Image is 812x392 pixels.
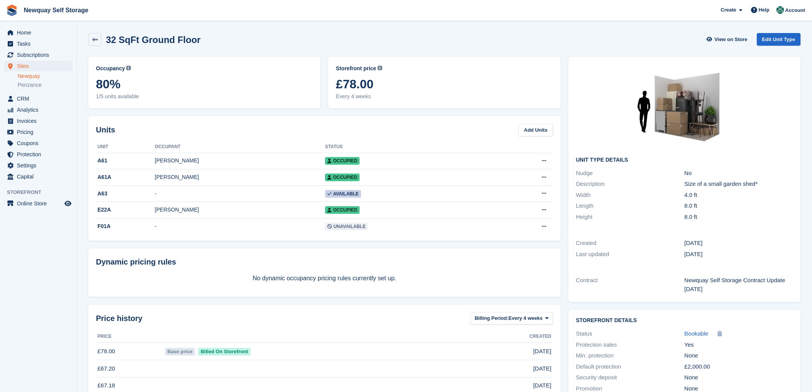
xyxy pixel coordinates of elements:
div: Description [576,180,685,189]
h2: Storefront Details [576,318,793,324]
span: Occupied [325,206,360,214]
div: Created [576,239,685,248]
td: £67.20 [96,360,163,377]
span: Online Store [17,198,63,209]
span: Every 4 weeks [508,314,543,322]
div: Security deposit [576,373,685,382]
a: Edit Unit Type [757,33,800,46]
a: menu [4,127,73,137]
a: menu [4,61,73,71]
a: menu [4,149,73,160]
span: Settings [17,160,63,171]
span: Protection [17,149,63,160]
span: Analytics [17,104,63,115]
span: CRM [17,93,63,104]
th: Occupant [155,141,325,153]
div: [PERSON_NAME] [155,157,325,165]
div: Status [576,329,685,338]
span: Available [325,190,361,198]
div: Contract [576,276,685,293]
a: menu [4,171,73,182]
th: Unit [96,141,155,153]
span: Pricing [17,127,63,137]
div: 8.0 ft [684,202,793,210]
span: Capital [17,171,63,182]
a: menu [4,198,73,209]
div: Dynamic pricing rules [96,256,553,268]
span: Coupons [17,138,63,149]
span: [DATE] [533,347,551,356]
span: Created [530,333,551,340]
a: menu [4,160,73,171]
td: - [155,185,325,202]
a: Newquay [18,73,73,80]
h2: Unit Type details [576,157,793,163]
a: menu [4,138,73,149]
span: Sites [17,61,63,71]
a: menu [4,38,73,49]
h2: Units [96,124,115,136]
div: Nudge [576,169,685,178]
div: Yes [684,341,793,349]
span: Billed On Storefront [198,348,251,356]
div: £2,000.00 [684,362,793,371]
a: Penzance [18,81,73,89]
span: Price history [96,313,142,324]
div: E22A [96,206,155,214]
h2: 32 SqFt Ground Floor [106,35,201,45]
div: A61 [96,157,155,165]
div: A63 [96,190,155,198]
a: View on Store [706,33,751,46]
span: Help [759,6,769,14]
span: Storefront [7,189,76,196]
div: No [684,169,793,178]
span: Subscriptions [17,50,63,60]
div: [PERSON_NAME] [155,206,325,214]
div: Size of a small garden shed* [684,180,793,189]
img: icon-info-grey-7440780725fd019a000dd9b08b2336e03edf1995a4989e88bcd33f0948082b44.svg [126,66,131,70]
a: menu [4,93,73,104]
td: £78.00 [96,343,163,360]
img: JON [776,6,784,14]
a: menu [4,116,73,126]
div: Newquay Self Storage Contract Update [DATE] [684,276,793,293]
a: Add Units [518,124,553,136]
div: Length [576,202,685,210]
img: stora-icon-8386f47178a22dfd0bd8f6a31ec36ba5ce8667c1dd55bd0f319d3a0aa187defe.svg [6,5,18,16]
a: menu [4,50,73,60]
button: Billing Period: Every 4 weeks [470,312,553,325]
div: None [684,373,793,382]
span: Every 4 weeks [336,93,553,101]
a: menu [4,104,73,115]
span: 1/5 units available [96,93,313,101]
div: Default protection [576,362,685,371]
div: Protection sales [576,341,685,349]
th: Price [96,331,163,343]
span: Occupied [325,174,360,181]
span: Billing Period: [475,314,508,322]
span: Occupancy [96,65,125,73]
span: Create [721,6,736,14]
span: Invoices [17,116,63,126]
span: Base price [165,348,195,356]
img: icon-info-grey-7440780725fd019a000dd9b08b2336e03edf1995a4989e88bcd33f0948082b44.svg [378,66,382,70]
th: Status [325,141,491,153]
div: Min. protection [576,351,685,360]
span: Account [785,7,805,14]
a: Preview store [63,199,73,208]
span: £78.00 [336,77,553,91]
span: Unavailable [325,223,368,230]
div: [PERSON_NAME] [155,173,325,181]
p: No dynamic occupancy pricing rules currently set up. [96,274,553,283]
div: F01A [96,222,155,230]
span: [DATE] [533,364,551,373]
span: Occupied [325,157,360,165]
a: Bookable [684,329,708,338]
a: Newquay Self Storage [21,4,91,17]
div: A61A [96,173,155,181]
span: Bookable [684,330,708,337]
div: 4.0 ft [684,191,793,200]
div: [DATE] [684,250,793,259]
span: 80% [96,77,313,91]
div: [DATE] [684,239,793,248]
